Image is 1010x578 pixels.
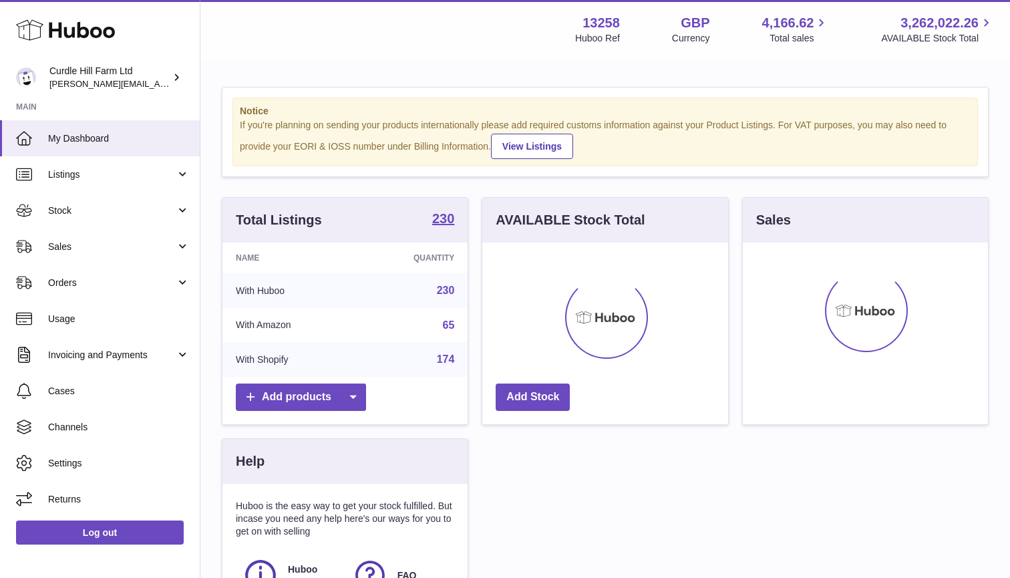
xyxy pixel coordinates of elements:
[443,319,455,331] a: 65
[236,452,265,470] h3: Help
[222,273,357,308] td: With Huboo
[240,119,971,159] div: If you're planning on sending your products internationally please add required customs informati...
[762,14,814,32] span: 4,166.62
[48,241,176,253] span: Sales
[236,384,366,411] a: Add products
[49,78,268,89] span: [PERSON_NAME][EMAIL_ADDRESS][DOMAIN_NAME]
[672,32,710,45] div: Currency
[756,211,791,229] h3: Sales
[491,134,573,159] a: View Listings
[881,32,994,45] span: AVAILABLE Stock Total
[762,14,830,45] a: 4,166.62 Total sales
[16,67,36,88] img: charlotte@diddlysquatfarmshop.com
[240,105,971,118] strong: Notice
[881,14,994,45] a: 3,262,022.26 AVAILABLE Stock Total
[49,65,170,90] div: Curdle Hill Farm Ltd
[437,285,455,296] a: 230
[222,308,357,343] td: With Amazon
[575,32,620,45] div: Huboo Ref
[48,132,190,145] span: My Dashboard
[48,385,190,398] span: Cases
[16,521,184,545] a: Log out
[357,243,468,273] th: Quantity
[900,14,979,32] span: 3,262,022.26
[48,168,176,181] span: Listings
[48,421,190,434] span: Channels
[432,212,454,225] strong: 230
[770,32,829,45] span: Total sales
[681,14,709,32] strong: GBP
[437,353,455,365] a: 174
[582,14,620,32] strong: 13258
[48,349,176,362] span: Invoicing and Payments
[48,277,176,289] span: Orders
[48,457,190,470] span: Settings
[222,342,357,377] td: With Shopify
[236,211,322,229] h3: Total Listings
[222,243,357,273] th: Name
[48,204,176,217] span: Stock
[496,211,645,229] h3: AVAILABLE Stock Total
[496,384,570,411] a: Add Stock
[48,493,190,506] span: Returns
[432,212,454,228] a: 230
[236,500,454,538] p: Huboo is the easy way to get your stock fulfilled. But incase you need any help here's our ways f...
[48,313,190,325] span: Usage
